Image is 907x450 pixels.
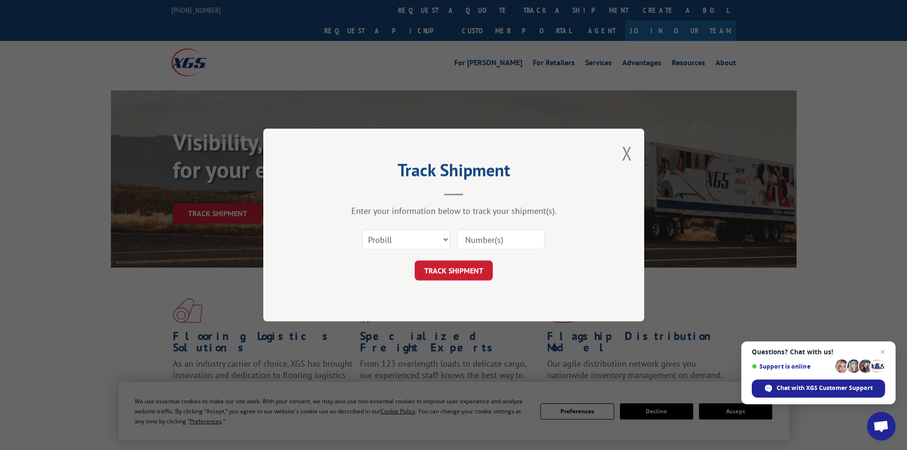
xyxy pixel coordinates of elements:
[457,230,545,250] input: Number(s)
[877,346,888,358] span: Close chat
[777,384,873,392] span: Chat with XGS Customer Support
[752,363,832,370] span: Support is online
[867,412,896,440] div: Open chat
[415,260,493,280] button: TRACK SHIPMENT
[622,140,632,166] button: Close modal
[752,380,885,398] div: Chat with XGS Customer Support
[311,163,597,181] h2: Track Shipment
[752,348,885,356] span: Questions? Chat with us!
[311,205,597,216] div: Enter your information below to track your shipment(s).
